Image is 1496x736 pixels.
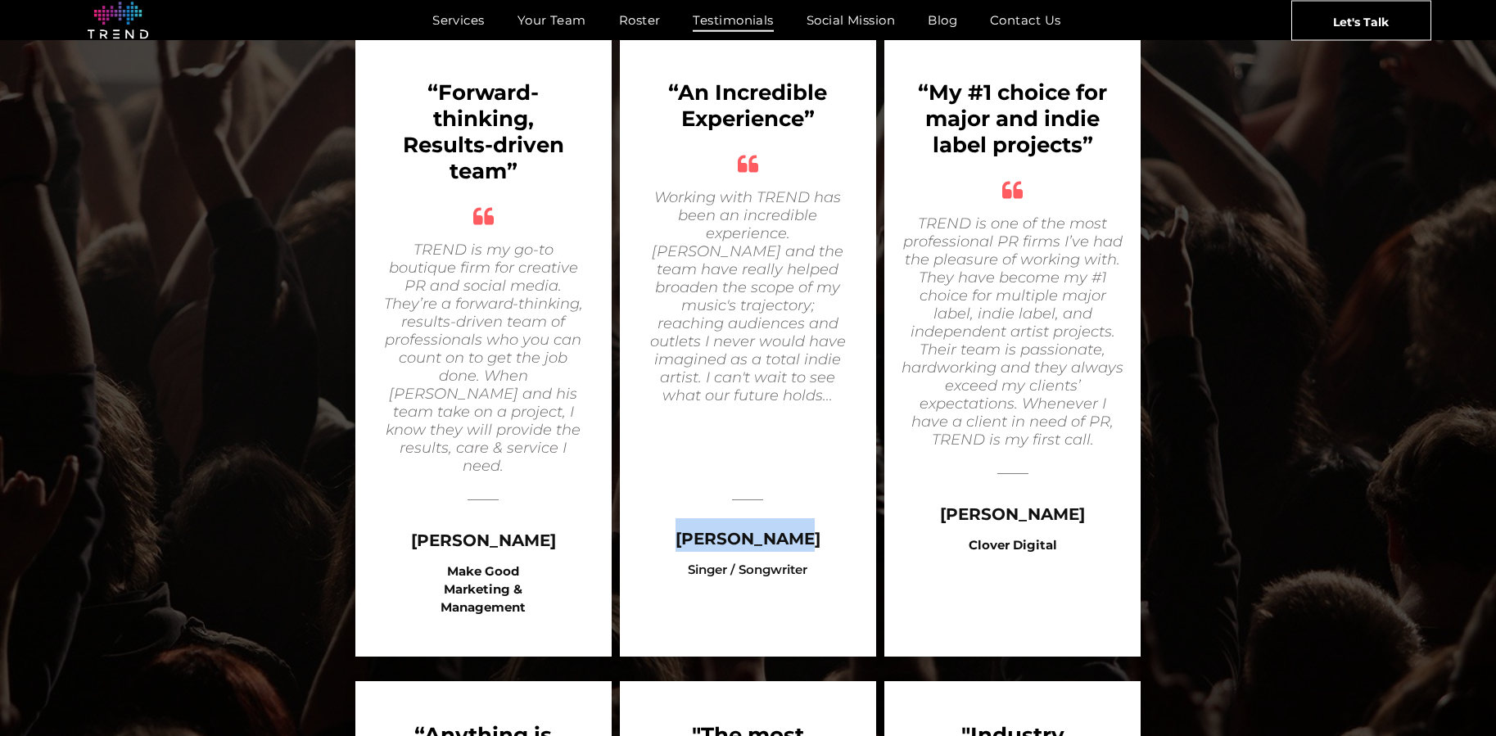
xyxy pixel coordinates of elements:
span: [PERSON_NAME] [676,529,820,549]
a: Your Team [501,8,603,32]
b: “My #1 choice for major and indie label projects” [918,79,1107,158]
a: Roster [603,8,677,32]
a: Contact Us [974,8,1078,32]
span: Let's Talk [1333,1,1389,42]
span: TREND is one of the most professional PR firms I’ve had the pleasure of working with. They have b... [902,214,1123,449]
span: [PERSON_NAME] [411,531,556,550]
iframe: Chat Widget [1201,546,1496,736]
span: Singer / Songwriter [688,562,807,577]
b: Make Good Marketing & Management [441,563,526,615]
i: TREND is my go-to boutique firm for creative PR and social media. They’re a forward-thinking, res... [384,241,583,475]
span: [PERSON_NAME] [940,504,1085,524]
b: “Forward-thinking, Results-driven team” [403,79,564,184]
b: Clover Digital [969,537,1057,553]
img: logo [88,2,148,39]
a: Services [416,8,501,32]
b: “An Incredible Experience” [668,79,827,132]
i: Working with TREND has been an incredible experience. [PERSON_NAME] and the team have really help... [650,188,846,404]
a: Social Mission [790,8,911,32]
a: Testimonials [676,8,789,32]
a: Blog [911,8,974,32]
